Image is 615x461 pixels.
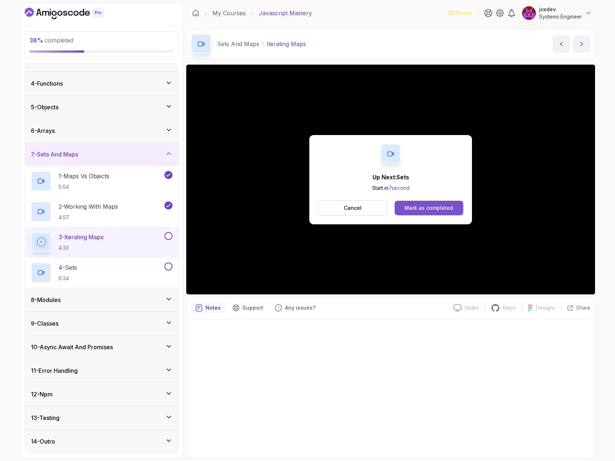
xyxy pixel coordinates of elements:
[31,295,61,304] h3: 8 - Modules
[31,343,113,351] h3: 10 - Async Await And Promises
[536,304,555,311] p: Designs
[186,65,595,294] iframe: 3 - Iterating Maps
[404,204,453,212] div: Mark as completed
[573,35,590,53] button: next content
[192,9,199,17] a: Dashboard
[388,185,410,191] span: 7 second
[31,232,172,252] button: 3-Iterating Maps4:33
[285,304,315,311] p: Any issues?
[25,335,178,359] button: 10-Async Await And Promises
[25,143,178,166] button: 7-Sets And Maps
[318,200,387,216] button: Cancel
[58,233,103,241] p: 3 - Iterating Maps
[270,302,320,314] button: Feedback button
[31,126,55,135] h3: 6 - Arrays
[58,263,77,272] p: 4 - Sets
[31,150,78,159] h3: 7 - Sets And Maps
[25,288,178,311] button: 8-Modules
[228,302,268,314] button: Support button
[243,304,263,311] p: Support
[372,184,410,192] p: Start in
[58,214,118,221] p: 4:57
[31,366,78,375] h3: 11 - Error Handling
[503,304,516,311] p: Repo
[31,79,63,88] h3: 4 - Functions
[576,304,590,311] p: Share
[31,201,172,222] button: 2-Working With Maps4:57
[448,9,472,17] p: 1521 Points
[25,430,178,453] button: 14-Outro
[31,437,55,446] h3: 14 - Outro
[259,9,312,17] p: Javascript Mastery
[31,390,53,399] h3: 12 - Npm
[266,40,306,48] p: Iterating Maps
[561,304,590,311] button: Share
[395,201,463,215] button: Mark as completed
[372,173,410,181] p: Up Next: Sets
[29,37,43,44] span: 38 %
[31,171,172,191] button: 1-Maps Vs Objects5:04
[25,406,178,429] button: 13-Testing
[539,13,582,20] p: Systems Engineer
[25,359,178,382] button: 11-Error Handling
[464,304,479,311] p: Slides
[58,202,118,211] p: 2 - Working With Maps
[31,103,58,111] h3: 5 - Objects
[31,413,60,422] h3: 13 - Testing
[58,183,109,191] p: 5:04
[58,172,109,180] p: 1 - Maps Vs Objects
[29,37,73,44] span: completed
[522,6,536,20] img: user profile image
[212,9,246,17] a: My Courses
[217,40,259,48] p: Sets And Maps
[191,302,225,314] button: notes button
[31,319,58,328] h3: 9 - Classes
[25,312,178,335] button: 9-Classes
[522,6,592,20] button: user profile imagejvxdevSystems Engineer
[539,6,582,13] p: jvxdev
[205,304,221,311] p: Notes
[553,35,570,53] button: previous content
[25,95,178,119] button: 5-Objects
[25,383,178,406] button: 12-Npm
[25,72,178,95] button: 4-Functions
[31,262,172,283] button: 4-Sets6:34
[25,119,178,142] button: 6-Arrays
[58,244,103,252] p: 4:33
[25,8,121,19] a: Dashboard
[58,275,77,282] p: 6:34
[344,204,362,212] p: Cancel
